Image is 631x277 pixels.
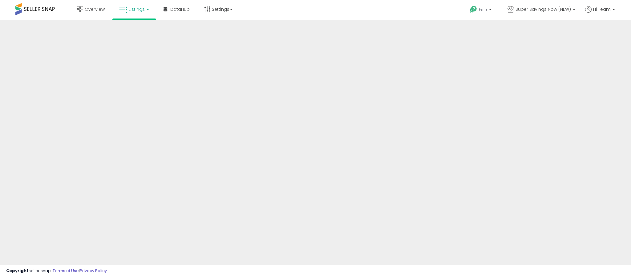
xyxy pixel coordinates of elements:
a: Terms of Use [53,268,79,274]
div: seller snap | | [6,268,107,274]
strong: Copyright [6,268,29,274]
span: Hi Team [593,6,611,12]
span: Listings [129,6,145,12]
i: Get Help [470,6,477,13]
a: Privacy Policy [80,268,107,274]
span: Overview [85,6,105,12]
a: Hi Team [585,6,615,20]
span: Super Savings Now (NEW) [516,6,571,12]
a: Help [465,1,498,20]
span: Help [479,7,487,12]
span: DataHub [170,6,190,12]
